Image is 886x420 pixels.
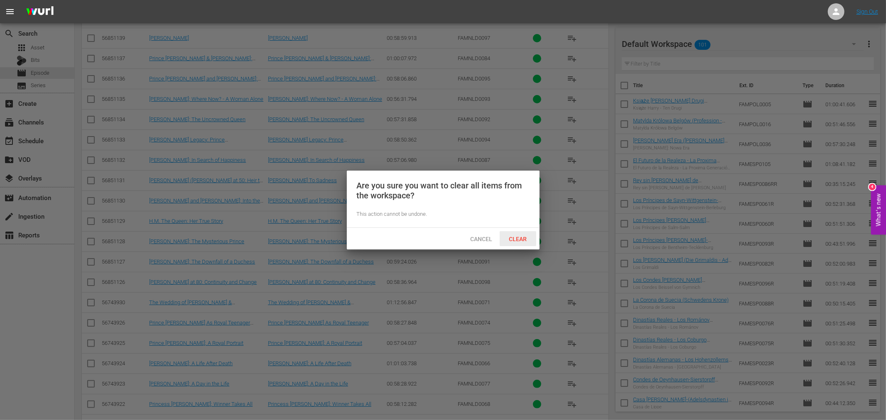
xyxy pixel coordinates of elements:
[464,236,499,242] span: Cancel
[502,236,533,242] span: Clear
[500,231,536,246] button: Clear
[869,184,876,190] div: 4
[871,186,886,235] button: Open Feedback Widget
[463,231,500,246] button: Cancel
[20,2,60,22] img: ans4CAIJ8jUAAAAAAAAAAAAAAAAAAAAAAAAgQb4GAAAAAAAAAAAAAAAAAAAAAAAAJMjXAAAAAAAAAAAAAAAAAAAAAAAAgAT5G...
[357,181,530,200] div: Are you sure you want to clear all items from the workspace?
[5,7,15,17] span: menu
[857,8,878,15] a: Sign Out
[357,210,530,218] div: This action cannot be undone.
